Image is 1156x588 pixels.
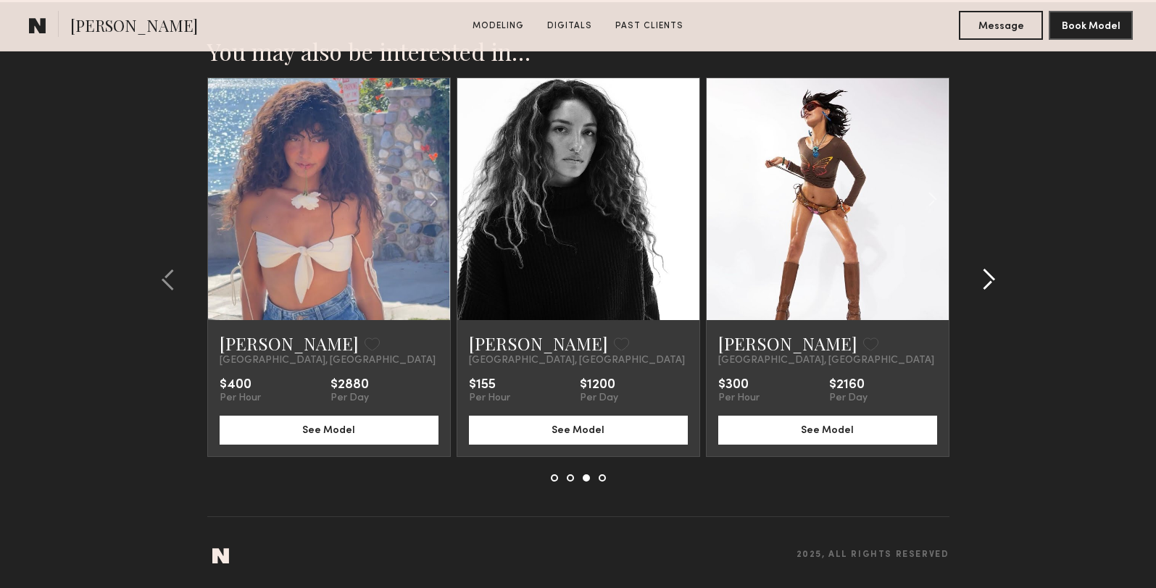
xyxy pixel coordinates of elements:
a: Past Clients [610,20,689,33]
a: [PERSON_NAME] [220,332,359,355]
h2: You may also be interested in… [207,37,949,66]
span: [GEOGRAPHIC_DATA], [GEOGRAPHIC_DATA] [220,355,436,366]
a: Digitals [541,20,598,33]
button: See Model [469,416,688,445]
a: Modeling [467,20,530,33]
a: See Model [469,423,688,435]
span: [GEOGRAPHIC_DATA], [GEOGRAPHIC_DATA] [718,355,934,366]
span: [GEOGRAPHIC_DATA], [GEOGRAPHIC_DATA] [469,355,685,366]
button: See Model [718,416,937,445]
a: See Model [220,423,438,435]
button: See Model [220,416,438,445]
div: Per Day [330,392,369,404]
div: $400 [220,378,261,392]
button: Book Model [1049,11,1133,40]
span: 2025, all rights reserved [797,550,949,560]
div: Per Day [829,392,868,404]
div: Per Hour [220,392,261,404]
div: $2880 [330,378,369,392]
a: [PERSON_NAME] [469,332,608,355]
span: [PERSON_NAME] [70,14,198,40]
div: Per Hour [718,392,760,404]
div: $2160 [829,378,868,392]
a: [PERSON_NAME] [718,332,857,355]
a: Book Model [1049,19,1133,31]
div: $155 [469,378,510,392]
div: Per Day [580,392,618,404]
a: See Model [718,423,937,435]
div: $1200 [580,378,618,392]
div: $300 [718,378,760,392]
div: Per Hour [469,392,510,404]
button: Message [959,11,1043,40]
